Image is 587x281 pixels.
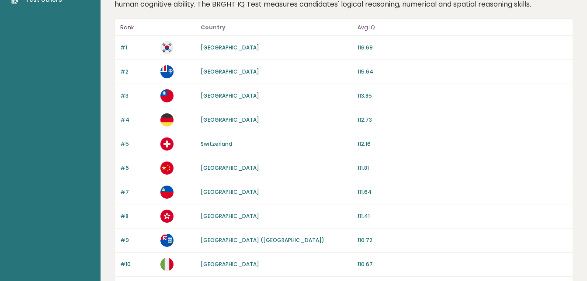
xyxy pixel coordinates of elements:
b: Country [201,24,226,31]
p: 111.81 [358,164,567,172]
p: 110.67 [358,260,567,268]
p: Avg IQ [358,22,567,33]
p: #7 [120,188,155,196]
p: 112.16 [358,140,567,148]
p: #4 [120,116,155,124]
img: li.svg [160,186,174,199]
p: #1 [120,44,155,52]
img: de.svg [160,113,174,126]
img: cn.svg [160,162,174,175]
p: 110.72 [358,236,567,244]
p: #9 [120,236,155,244]
a: [GEOGRAPHIC_DATA] [201,44,259,51]
p: 111.64 [358,188,567,196]
p: #3 [120,92,155,100]
p: #8 [120,212,155,220]
p: 115.64 [358,68,567,76]
p: #6 [120,164,155,172]
a: [GEOGRAPHIC_DATA] [201,260,259,268]
img: tf.svg [160,65,174,78]
p: #5 [120,140,155,148]
p: 111.41 [358,212,567,220]
a: [GEOGRAPHIC_DATA] [201,212,259,220]
img: ch.svg [160,137,174,151]
img: tw.svg [160,89,174,102]
p: Rank [120,22,155,33]
img: it.svg [160,258,174,271]
a: [GEOGRAPHIC_DATA] [201,116,259,123]
a: [GEOGRAPHIC_DATA] [201,68,259,75]
a: [GEOGRAPHIC_DATA] [201,188,259,196]
img: fk.svg [160,234,174,247]
p: #10 [120,260,155,268]
p: 113.85 [358,92,567,100]
a: Switzerland [201,140,232,148]
a: [GEOGRAPHIC_DATA] [201,164,259,172]
img: hk.svg [160,210,174,223]
p: #2 [120,68,155,76]
p: 116.69 [358,44,567,52]
p: 112.73 [358,116,567,124]
a: [GEOGRAPHIC_DATA] [201,92,259,99]
a: [GEOGRAPHIC_DATA] ([GEOGRAPHIC_DATA]) [201,236,324,244]
img: kr.svg [160,41,174,54]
